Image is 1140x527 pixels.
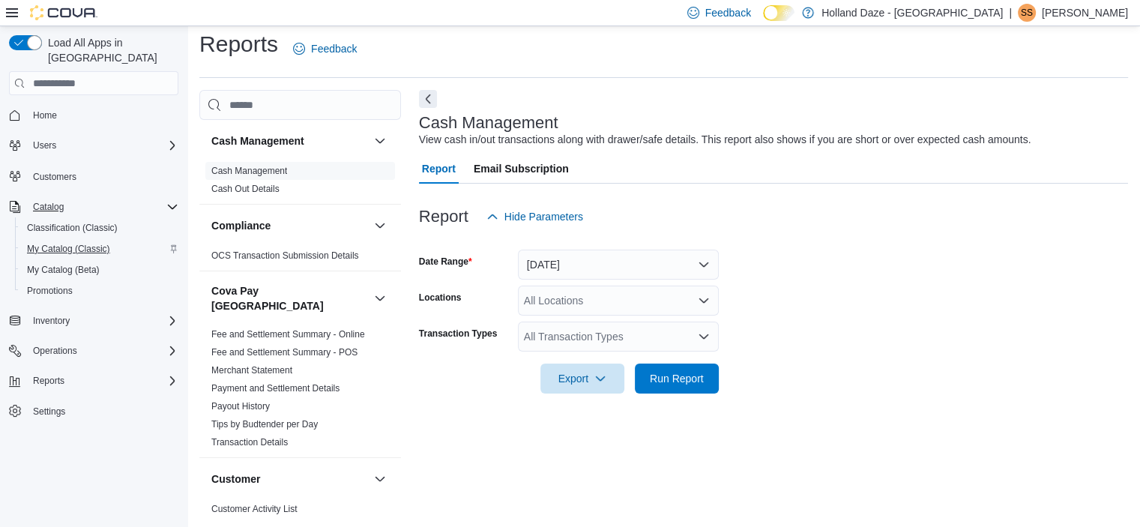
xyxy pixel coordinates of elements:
[211,504,298,514] a: Customer Activity List
[27,106,178,124] span: Home
[549,364,615,394] span: Export
[540,364,624,394] button: Export
[3,104,184,126] button: Home
[27,403,71,421] a: Settings
[311,41,357,56] span: Feedback
[504,209,583,224] span: Hide Parameters
[419,114,558,132] h3: Cash Management
[705,5,751,20] span: Feedback
[15,217,184,238] button: Classification (Classic)
[763,5,794,21] input: Dark Mode
[1018,4,1036,22] div: Shawn S
[27,106,63,124] a: Home
[371,470,389,488] button: Customer
[33,201,64,213] span: Catalog
[211,329,365,340] a: Fee and Settlement Summary - Online
[211,183,280,195] span: Cash Out Details
[9,98,178,461] nav: Complex example
[21,240,116,258] a: My Catalog (Classic)
[211,382,340,394] span: Payment and Settlement Details
[33,345,77,357] span: Operations
[419,90,437,108] button: Next
[199,162,401,204] div: Cash Management
[211,184,280,194] a: Cash Out Details
[211,133,304,148] h3: Cash Management
[1042,4,1128,22] p: [PERSON_NAME]
[27,342,83,360] button: Operations
[474,154,569,184] span: Email Subscription
[211,472,368,487] button: Customer
[211,218,368,233] button: Compliance
[419,208,468,226] h3: Report
[27,372,70,390] button: Reports
[33,315,70,327] span: Inventory
[21,219,178,237] span: Classification (Classic)
[419,292,462,304] label: Locations
[211,418,318,430] span: Tips by Budtender per Day
[15,259,184,280] button: My Catalog (Beta)
[42,35,178,65] span: Load All Apps in [GEOGRAPHIC_DATA]
[33,406,65,418] span: Settings
[211,419,318,430] a: Tips by Budtender per Day
[211,133,368,148] button: Cash Management
[27,372,178,390] span: Reports
[199,29,278,59] h1: Reports
[211,365,292,376] a: Merchant Statement
[650,371,704,386] span: Run Report
[21,282,79,300] a: Promotions
[3,340,184,361] button: Operations
[27,312,76,330] button: Inventory
[3,400,184,422] button: Settings
[21,261,106,279] a: My Catalog (Beta)
[199,247,401,271] div: Compliance
[211,436,288,448] span: Transaction Details
[763,21,764,22] span: Dark Mode
[518,250,719,280] button: [DATE]
[635,364,719,394] button: Run Report
[211,250,359,262] span: OCS Transaction Submission Details
[211,328,365,340] span: Fee and Settlement Summary - Online
[211,400,270,412] span: Payout History
[211,364,292,376] span: Merchant Statement
[3,165,184,187] button: Customers
[199,325,401,457] div: Cova Pay [GEOGRAPHIC_DATA]
[27,168,82,186] a: Customers
[21,219,124,237] a: Classification (Classic)
[21,282,178,300] span: Promotions
[419,256,472,268] label: Date Range
[27,198,70,216] button: Catalog
[21,240,178,258] span: My Catalog (Classic)
[3,310,184,331] button: Inventory
[33,375,64,387] span: Reports
[3,135,184,156] button: Users
[821,4,1003,22] p: Holland Daze - [GEOGRAPHIC_DATA]
[27,222,118,234] span: Classification (Classic)
[211,401,270,412] a: Payout History
[211,165,287,177] span: Cash Management
[419,328,497,340] label: Transaction Types
[211,250,359,261] a: OCS Transaction Submission Details
[698,295,710,307] button: Open list of options
[480,202,589,232] button: Hide Parameters
[211,346,358,358] span: Fee and Settlement Summary - POS
[422,154,456,184] span: Report
[211,383,340,394] a: Payment and Settlement Details
[211,283,368,313] button: Cova Pay [GEOGRAPHIC_DATA]
[27,136,178,154] span: Users
[371,217,389,235] button: Compliance
[211,218,271,233] h3: Compliance
[27,198,178,216] span: Catalog
[371,289,389,307] button: Cova Pay [GEOGRAPHIC_DATA]
[27,136,62,154] button: Users
[33,171,76,183] span: Customers
[21,261,178,279] span: My Catalog (Beta)
[27,264,100,276] span: My Catalog (Beta)
[211,166,287,176] a: Cash Management
[1009,4,1012,22] p: |
[211,503,298,515] span: Customer Activity List
[419,132,1031,148] div: View cash in/out transactions along with drawer/safe details. This report also shows if you are s...
[33,109,57,121] span: Home
[15,238,184,259] button: My Catalog (Classic)
[371,132,389,150] button: Cash Management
